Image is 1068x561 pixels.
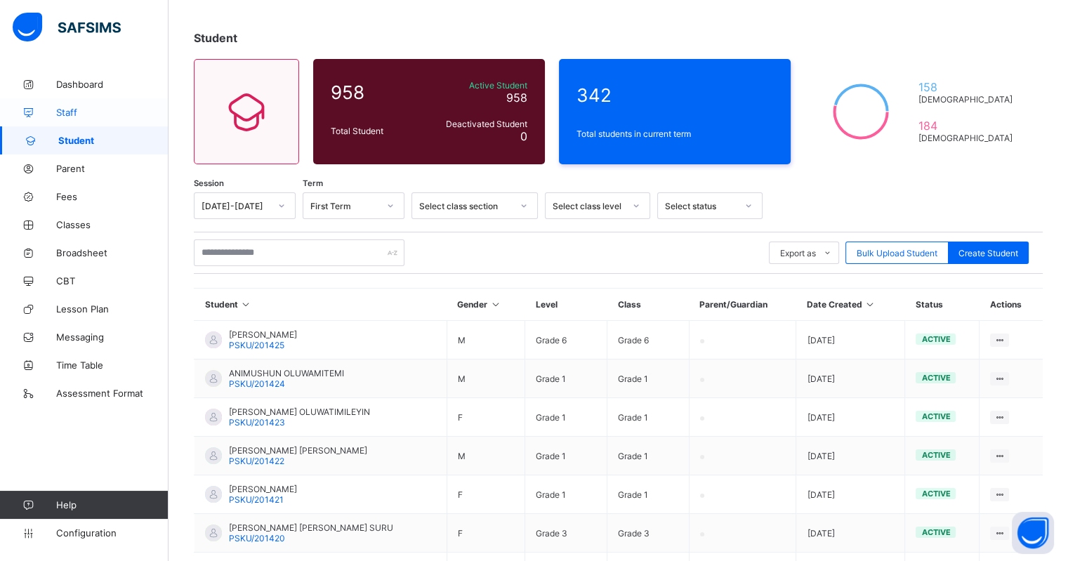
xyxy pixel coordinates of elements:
span: Assessment Format [56,388,169,399]
span: PSKU/201425 [229,340,284,350]
span: PSKU/201420 [229,533,285,543]
td: Grade 1 [607,475,689,514]
td: [DATE] [796,398,905,437]
span: 958 [506,91,527,105]
span: Staff [56,107,169,118]
span: active [921,373,950,383]
td: Grade 1 [607,437,689,475]
span: PSKU/201421 [229,494,284,505]
span: Deactivated Student [428,119,527,129]
td: F [447,514,525,553]
span: Configuration [56,527,168,539]
span: [PERSON_NAME] [229,329,297,340]
div: [DATE]-[DATE] [202,201,270,211]
td: [DATE] [796,321,905,359]
th: Actions [980,289,1043,321]
span: Student [58,135,169,146]
span: Active Student [428,80,527,91]
td: Grade 1 [607,398,689,437]
td: Grade 1 [525,398,607,437]
span: active [921,527,950,537]
span: active [921,450,950,460]
th: Class [607,289,689,321]
td: [DATE] [796,475,905,514]
span: 184 [918,119,1019,133]
span: Classes [56,219,169,230]
span: CBT [56,275,169,286]
th: Level [525,289,607,321]
span: active [921,489,950,499]
span: Fees [56,191,169,202]
th: Gender [447,289,525,321]
div: Select class level [553,201,624,211]
span: Total students in current term [576,128,773,139]
div: Total Student [327,122,424,140]
th: Date Created [796,289,905,321]
td: Grade 3 [607,514,689,553]
th: Parent/Guardian [689,289,796,321]
span: PSKU/201423 [229,417,285,428]
span: ANIMUSHUN OLUWAMITEMI [229,368,344,378]
button: Open asap [1012,512,1054,554]
span: Help [56,499,168,510]
span: Time Table [56,359,169,371]
span: Create Student [958,248,1018,258]
span: Bulk Upload Student [857,248,937,258]
span: Dashboard [56,79,169,90]
span: [DEMOGRAPHIC_DATA] [918,94,1019,105]
td: Grade 3 [525,514,607,553]
span: PSKU/201424 [229,378,285,389]
span: active [921,411,950,421]
td: [DATE] [796,514,905,553]
i: Sort in Ascending Order [240,299,252,310]
span: Messaging [56,331,169,343]
div: First Term [310,201,378,211]
span: Parent [56,163,169,174]
td: M [447,359,525,398]
span: Term [303,178,323,188]
div: Select class section [419,201,512,211]
td: [DATE] [796,359,905,398]
span: [PERSON_NAME] [PERSON_NAME] SURU [229,522,393,533]
td: Grade 1 [525,437,607,475]
i: Sort in Ascending Order [489,299,501,310]
span: [DEMOGRAPHIC_DATA] [918,133,1019,143]
td: M [447,437,525,475]
span: 958 [331,81,421,103]
td: F [447,398,525,437]
span: Lesson Plan [56,303,169,315]
span: PSKU/201422 [229,456,284,466]
span: [PERSON_NAME] [229,484,297,494]
td: Grade 6 [607,321,689,359]
th: Status [905,289,980,321]
td: Grade 6 [525,321,607,359]
span: active [921,334,950,344]
span: 158 [918,80,1019,94]
span: 342 [576,84,773,106]
span: [PERSON_NAME] OLUWATIMILEYIN [229,407,370,417]
span: [PERSON_NAME] [PERSON_NAME] [229,445,367,456]
td: Grade 1 [525,475,607,514]
span: Export as [780,248,816,258]
div: Select status [665,201,737,211]
span: 0 [520,129,527,143]
span: Session [194,178,224,188]
td: [DATE] [796,437,905,475]
span: Student [194,31,237,45]
th: Student [195,289,447,321]
span: Broadsheet [56,247,169,258]
td: M [447,321,525,359]
td: F [447,475,525,514]
img: safsims [13,13,121,42]
td: Grade 1 [525,359,607,398]
i: Sort in Ascending Order [864,299,876,310]
td: Grade 1 [607,359,689,398]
